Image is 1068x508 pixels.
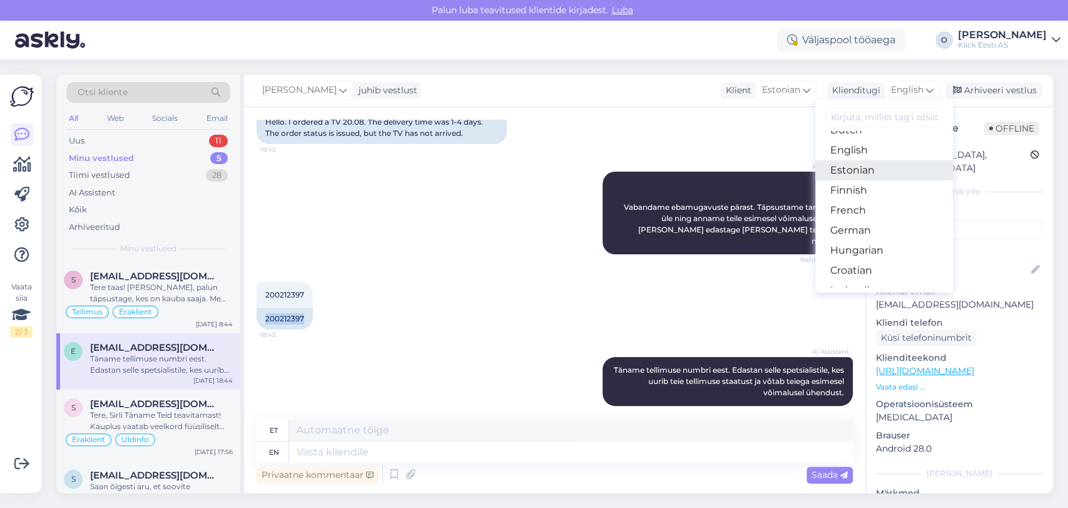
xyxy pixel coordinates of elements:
[800,255,849,264] span: Nähtud ✓ 18:42
[891,83,923,97] span: English
[876,381,1043,393] p: Vaata edasi ...
[206,169,228,182] div: 28
[802,347,849,356] span: AI Assistent
[614,365,846,397] span: Täname tellimuse numbri eest. Edastan selle spetsialistile, kes uurib teie tellimuse staatust ja ...
[958,30,1060,50] a: [PERSON_NAME]Klick Eesti AS
[958,30,1047,40] div: [PERSON_NAME]
[876,351,1043,365] p: Klienditeekond
[260,330,307,340] span: 18:43
[958,40,1047,50] div: Klick Eesti AS
[204,110,230,127] div: Email
[876,468,1043,479] div: [PERSON_NAME]
[10,85,34,108] img: Askly Logo
[815,160,953,180] a: Estonian
[815,140,953,160] a: English
[209,135,228,147] div: 11
[262,83,337,97] span: [PERSON_NAME]
[119,308,152,316] span: Eraklient
[880,148,1030,175] div: [GEOGRAPHIC_DATA], [GEOGRAPHIC_DATA]
[876,398,1043,411] p: Operatsioonisüsteem
[196,319,233,329] div: [DATE] 8:44
[71,275,76,284] span: s
[876,285,1043,298] p: Kliendi email
[66,110,81,127] div: All
[270,420,278,441] div: et
[90,353,233,376] div: Täname tellimuse numbri eest. Edastan selle spetsialistile, kes uurib teie tellimuse staatust ja ...
[815,281,953,301] a: Icelandic
[935,31,953,49] div: O
[257,308,313,329] div: 200212397
[777,29,905,51] div: Väljaspool tööaega
[69,169,130,182] div: Tiimi vestlused
[876,316,1043,329] p: Kliendi telefon
[815,261,953,281] a: Croatian
[876,186,1043,197] div: Kliendi info
[876,429,1043,442] p: Brauser
[210,152,228,165] div: 5
[265,290,304,299] span: 200212397
[72,308,103,316] span: Tellimus
[71,346,76,356] span: e
[257,467,379,484] div: Privaatne kommentaar
[876,487,1043,500] p: Märkmed
[69,152,134,165] div: Minu vestlused
[815,220,953,241] a: German
[195,447,233,457] div: [DATE] 17:56
[90,282,233,304] div: Tere taas! [PERSON_NAME], palun täpsustage, kes on kauba saaja. Me lisame antud info tellimusele ...
[10,281,33,338] div: Vaata siia
[811,469,848,480] span: Saada
[876,365,974,376] a: [URL][DOMAIN_NAME]
[984,122,1039,135] span: Offline
[876,411,1043,424] p: [MEDICAL_DATA]
[876,298,1043,311] p: [EMAIL_ADDRESS][DOMAIN_NAME]
[150,110,180,127] div: Socials
[71,474,76,484] span: s
[802,162,849,171] span: AI Assistent
[802,407,849,416] span: 18:44
[69,187,115,199] div: AI Assistent
[90,271,220,282] span: sadx72@gmail.com
[608,4,637,16] span: Luba
[721,84,751,97] div: Klient
[90,470,220,481] span: sirjetali@hotmail.com
[815,180,953,200] a: Finnish
[120,243,176,254] span: Minu vestlused
[69,135,84,147] div: Uus
[815,241,953,261] a: Hungarian
[72,436,105,443] span: Eraklient
[353,84,417,97] div: juhib vestlust
[257,111,507,144] div: Hello. I ordered a TV 20.08. The delivery time was 1-4 days. The order status is issued, but the ...
[71,403,76,412] span: s
[69,221,120,234] div: Arhiveeritud
[827,84,880,97] div: Klienditugi
[121,436,149,443] span: Üldinfo
[90,481,233,504] div: Saan õigesti aru, et soovite mobiiliümbrisest loobuda?
[260,145,307,154] span: 18:42
[193,376,233,385] div: [DATE] 18:44
[78,86,128,99] span: Otsi kliente
[876,205,1043,218] p: Kliendi tag'id
[90,398,220,410] span: sirli.voog@gmail.com
[104,110,126,127] div: Web
[10,326,33,338] div: 2 / 3
[877,263,1029,277] input: Lisa nimi
[90,410,233,432] div: Tere, Sirli Täname Teid teavitamast! Kauplus vaatab veelkord füüsiliselt üle. Anname Teile täpsem...
[876,329,977,346] div: Küsi telefoninumbrit
[876,442,1043,455] p: Android 28.0
[90,342,220,353] span: epp.vodi@mail.ee
[269,442,279,463] div: en
[762,83,800,97] span: Estonian
[825,108,943,127] input: Kirjuta, millist tag'i otsid
[69,204,87,216] div: Kõik
[876,220,1043,239] input: Lisa tag
[815,200,953,220] a: French
[876,244,1043,257] p: Kliendi nimi
[945,82,1042,99] div: Arhiveeri vestlus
